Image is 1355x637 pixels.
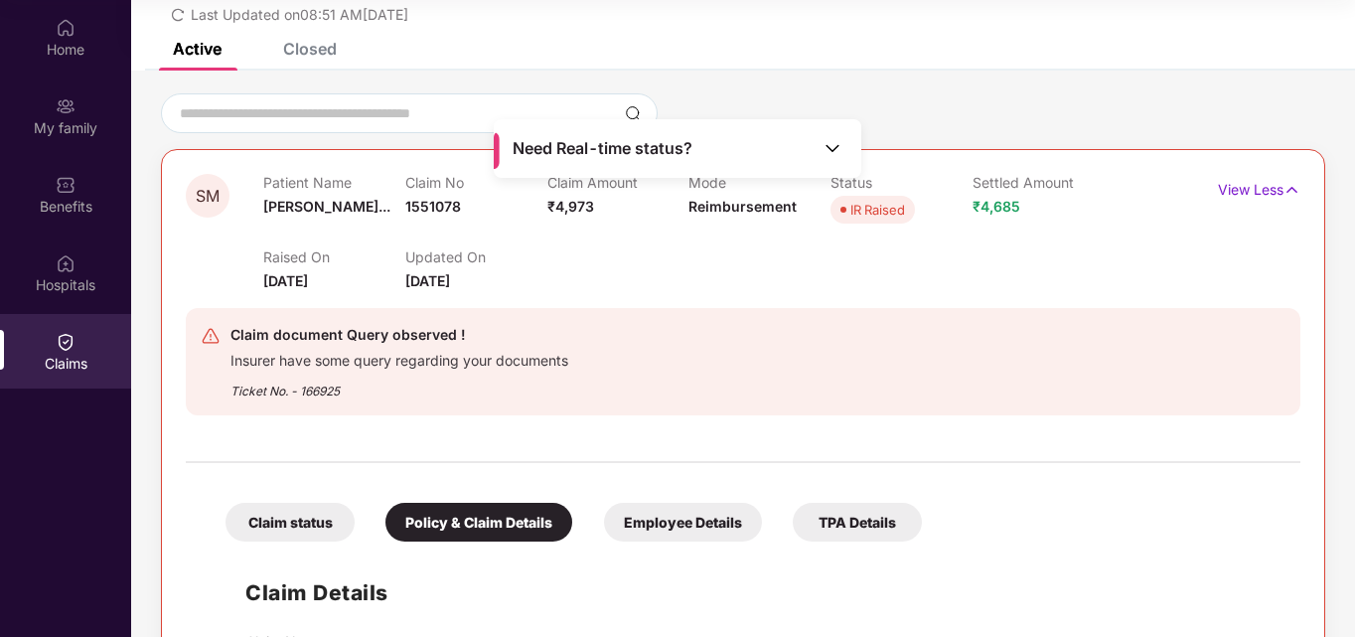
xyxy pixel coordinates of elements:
[604,503,762,542] div: Employee Details
[263,272,308,289] span: [DATE]
[56,96,75,116] img: svg+xml;base64,PHN2ZyB3aWR0aD0iMjAiIGhlaWdodD0iMjAiIHZpZXdCb3g9IjAgMCAyMCAyMCIgZmlsbD0ibm9uZSIgeG...
[405,198,461,215] span: 1551078
[230,323,568,347] div: Claim document Query observed !
[173,39,222,59] div: Active
[263,174,405,191] p: Patient Name
[230,347,568,370] div: Insurer have some query regarding your documents
[513,138,692,159] span: Need Real-time status?
[547,198,594,215] span: ₹4,973
[283,39,337,59] div: Closed
[56,332,75,352] img: svg+xml;base64,PHN2ZyBpZD0iQ2xhaW0iIHhtbG5zPSJodHRwOi8vd3d3LnczLm9yZy8yMDAwL3N2ZyIgd2lkdGg9IjIwIi...
[245,576,388,609] h1: Claim Details
[688,174,830,191] p: Mode
[405,248,547,265] p: Updated On
[1283,179,1300,201] img: svg+xml;base64,PHN2ZyB4bWxucz0iaHR0cDovL3d3dy53My5vcmcvMjAwMC9zdmciIHdpZHRoPSIxNyIgaGVpZ2h0PSIxNy...
[230,370,568,400] div: Ticket No. - 166925
[830,174,973,191] p: Status
[56,253,75,273] img: svg+xml;base64,PHN2ZyBpZD0iSG9zcGl0YWxzIiB4bWxucz0iaHR0cDovL3d3dy53My5vcmcvMjAwMC9zdmciIHdpZHRoPS...
[823,138,842,158] img: Toggle Icon
[793,503,922,542] div: TPA Details
[196,188,220,205] span: SM
[973,174,1115,191] p: Settled Amount
[973,198,1020,215] span: ₹4,685
[625,105,641,121] img: svg+xml;base64,PHN2ZyBpZD0iU2VhcmNoLTMyeDMyIiB4bWxucz0iaHR0cDovL3d3dy53My5vcmcvMjAwMC9zdmciIHdpZH...
[171,6,185,23] span: redo
[405,174,547,191] p: Claim No
[201,326,221,346] img: svg+xml;base64,PHN2ZyB4bWxucz0iaHR0cDovL3d3dy53My5vcmcvMjAwMC9zdmciIHdpZHRoPSIyNCIgaGVpZ2h0PSIyNC...
[56,175,75,195] img: svg+xml;base64,PHN2ZyBpZD0iQmVuZWZpdHMiIHhtbG5zPSJodHRwOi8vd3d3LnczLm9yZy8yMDAwL3N2ZyIgd2lkdGg9Ij...
[263,198,390,215] span: [PERSON_NAME]...
[263,248,405,265] p: Raised On
[547,174,689,191] p: Claim Amount
[56,18,75,38] img: svg+xml;base64,PHN2ZyBpZD0iSG9tZSIgeG1sbnM9Imh0dHA6Ly93d3cudzMub3JnLzIwMDAvc3ZnIiB3aWR0aD0iMjAiIG...
[226,503,355,542] div: Claim status
[850,200,905,220] div: IR Raised
[385,503,572,542] div: Policy & Claim Details
[191,6,408,23] span: Last Updated on 08:51 AM[DATE]
[688,198,797,215] span: Reimbursement
[1218,174,1300,201] p: View Less
[405,272,450,289] span: [DATE]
